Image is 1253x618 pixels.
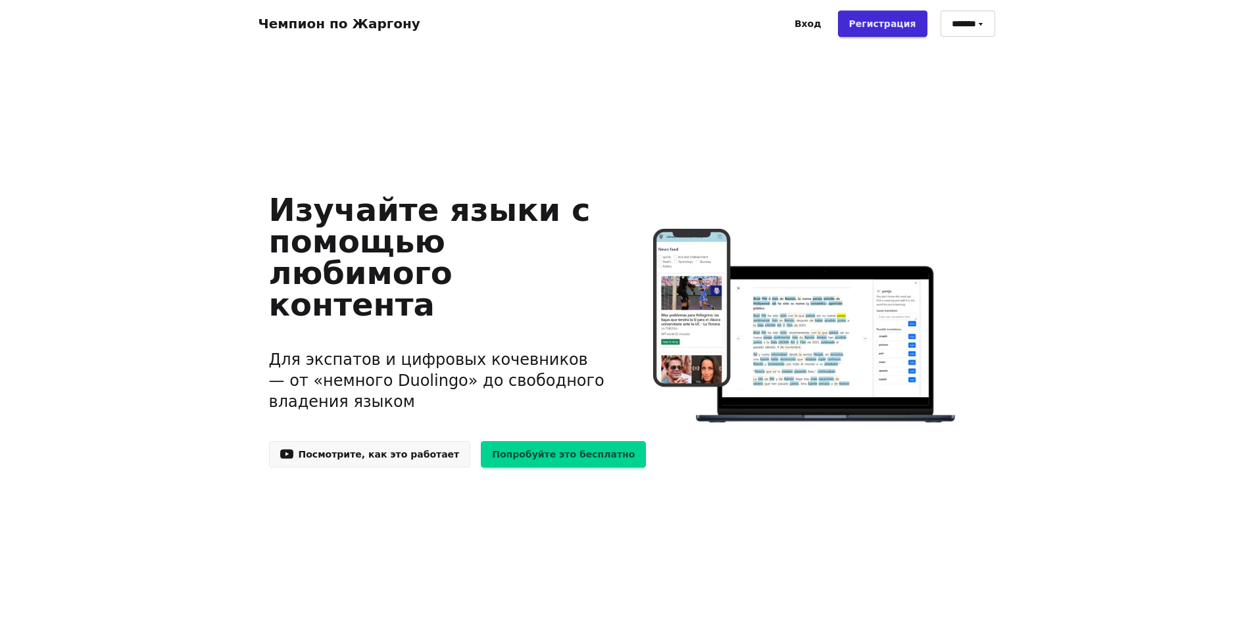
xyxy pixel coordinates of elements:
a: Вход [783,11,833,37]
img: Изучайте языки онлайн [627,229,984,425]
a: Регистрация [838,11,927,37]
h3: Для экспатов и цифровых кочевников — от «немного Duolingo» до свободного владения языком [269,333,606,428]
a: Чемпион по Жаргону [258,16,420,32]
a: Попробуйте это бесплатно [481,441,646,467]
a: Посмотрите, как это работает [269,441,471,467]
h1: Изучайте языки с помощью любимого контента [269,194,606,320]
